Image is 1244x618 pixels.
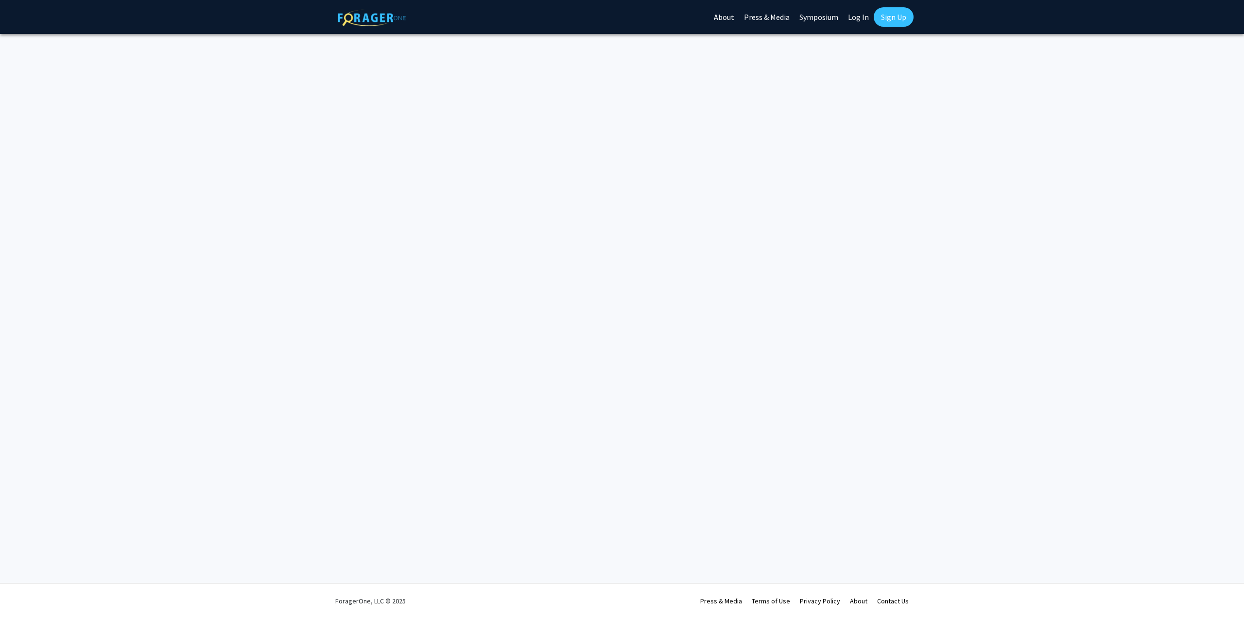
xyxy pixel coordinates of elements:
a: About [850,597,867,605]
img: ForagerOne Logo [338,9,406,26]
a: Terms of Use [752,597,790,605]
a: Sign Up [874,7,914,27]
a: Press & Media [700,597,742,605]
a: Privacy Policy [800,597,840,605]
div: ForagerOne, LLC © 2025 [335,584,406,618]
a: Contact Us [877,597,909,605]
